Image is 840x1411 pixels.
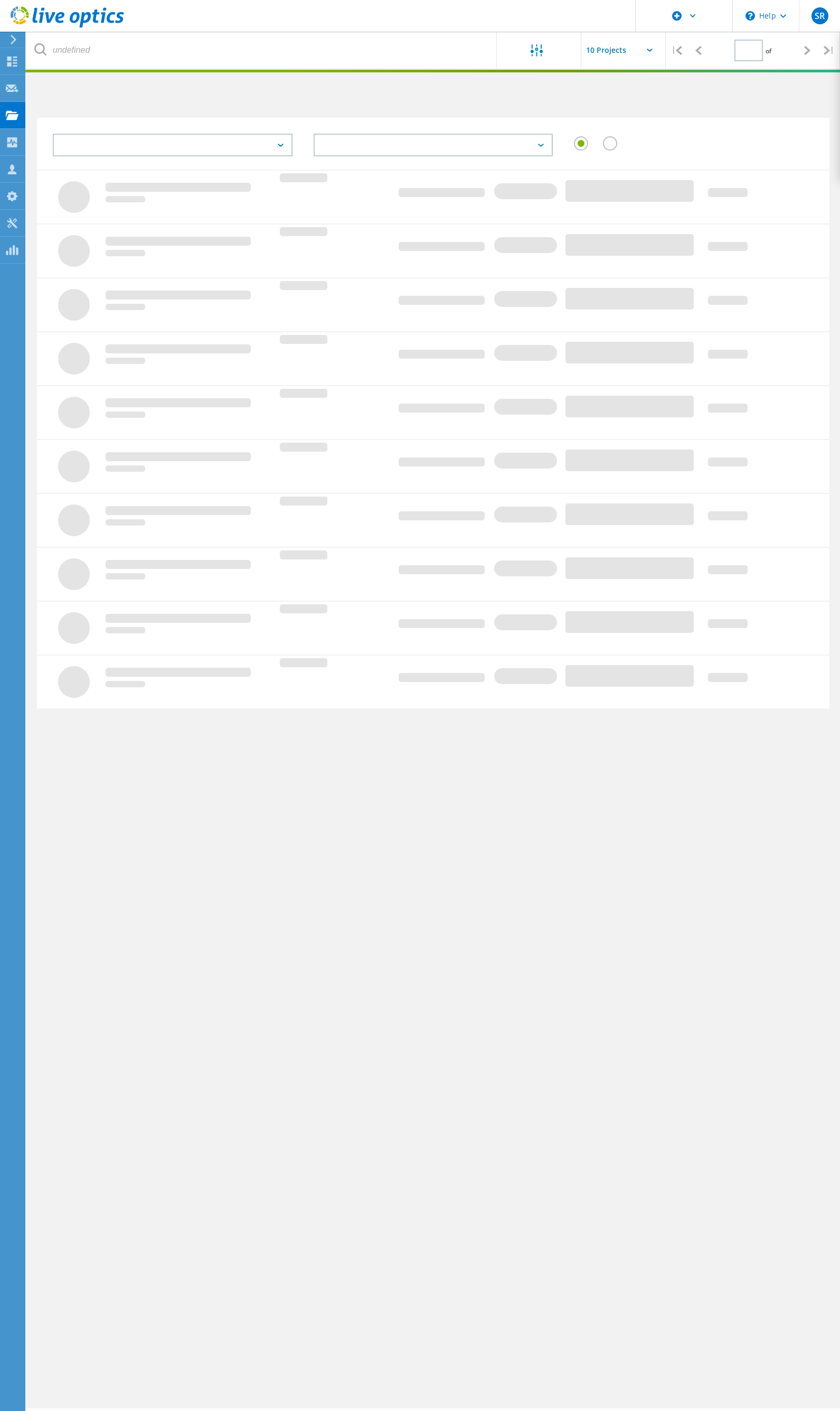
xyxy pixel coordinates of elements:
a: Live Optics Dashboard [11,22,124,30]
div: | [818,32,840,69]
span: SR [815,12,825,20]
span: of [766,46,771,55]
input: undefined [26,32,497,69]
div: | [666,32,687,69]
svg: \n [745,11,755,21]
